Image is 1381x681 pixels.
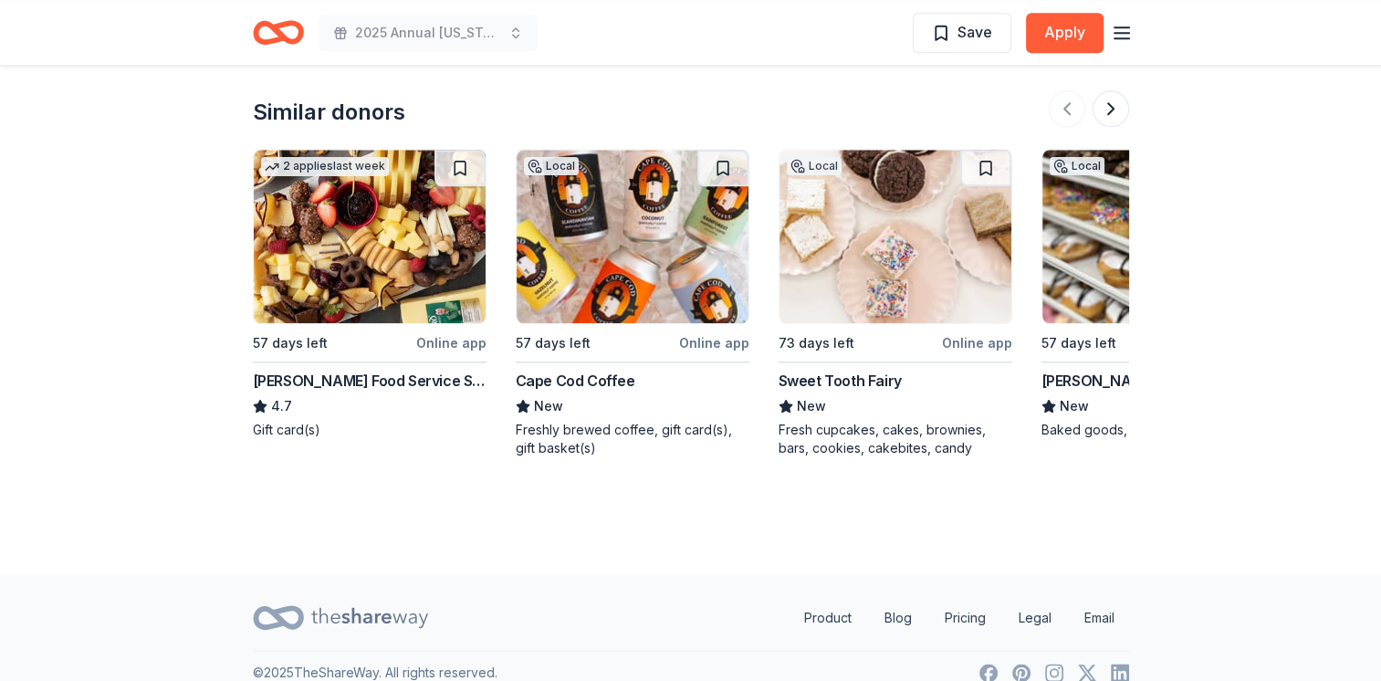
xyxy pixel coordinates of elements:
[779,149,1012,457] a: Image for Sweet Tooth FairyLocal73 days leftOnline appSweet Tooth FairyNewFresh cupcakes, cakes, ...
[779,332,854,354] div: 73 days left
[319,15,538,51] button: 2025 Annual [US_STATE] Gala
[870,600,926,636] a: Blog
[787,157,842,175] div: Local
[1070,600,1129,636] a: Email
[416,331,486,354] div: Online app
[1041,421,1275,439] div: Baked goods, gift card(s)
[253,149,486,439] a: Image for Gordon Food Service Store2 applieslast week57 days leftOnline app[PERSON_NAME] Food Ser...
[517,150,748,323] img: Image for Cape Cod Coffee
[1060,395,1089,417] span: New
[254,150,486,323] img: Image for Gordon Food Service Store
[516,149,749,457] a: Image for Cape Cod CoffeeLocal57 days leftOnline appCape Cod CoffeeNewFreshly brewed coffee, gift...
[930,600,1000,636] a: Pricing
[1004,600,1066,636] a: Legal
[355,22,501,44] span: 2025 Annual [US_STATE] Gala
[253,332,328,354] div: 57 days left
[534,395,563,417] span: New
[253,370,486,392] div: [PERSON_NAME] Food Service Store
[913,13,1011,53] button: Save
[779,150,1011,323] img: Image for Sweet Tooth Fairy
[942,331,1012,354] div: Online app
[261,157,389,176] div: 2 applies last week
[790,600,866,636] a: Product
[957,20,992,44] span: Save
[1042,150,1274,323] img: Image for Cinotti's Bakery
[1041,370,1209,392] div: [PERSON_NAME] Bakery
[516,421,749,457] div: Freshly brewed coffee, gift card(s), gift basket(s)
[253,11,304,54] a: Home
[524,157,579,175] div: Local
[779,421,1012,457] div: Fresh cupcakes, cakes, brownies, bars, cookies, cakebites, candy
[253,421,486,439] div: Gift card(s)
[516,332,591,354] div: 57 days left
[1041,332,1116,354] div: 57 days left
[1041,149,1275,439] a: Image for Cinotti's BakeryLocal57 days left[PERSON_NAME] BakeryNewBaked goods, gift card(s)
[679,331,749,354] div: Online app
[516,370,635,392] div: Cape Cod Coffee
[271,395,292,417] span: 4.7
[1050,157,1104,175] div: Local
[1026,13,1104,53] button: Apply
[779,370,902,392] div: Sweet Tooth Fairy
[797,395,826,417] span: New
[790,600,1129,636] nav: quick links
[253,98,405,127] div: Similar donors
